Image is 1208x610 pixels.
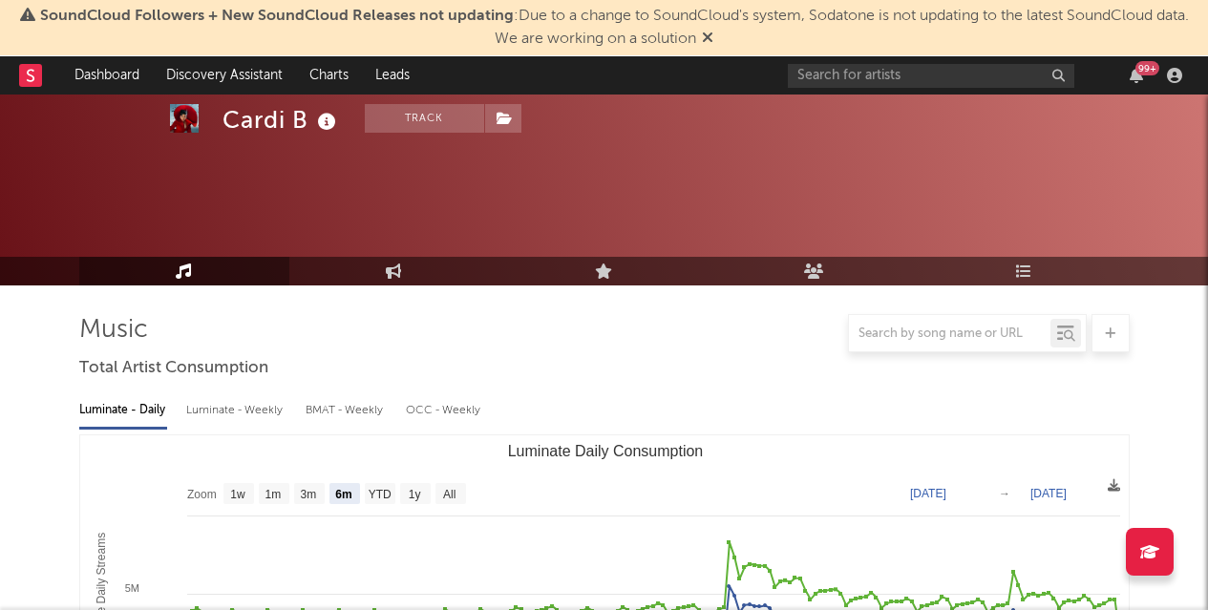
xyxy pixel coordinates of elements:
span: SoundCloud Followers + New SoundCloud Releases not updating [40,9,514,24]
a: Charts [296,56,362,95]
span: Total Artist Consumption [79,357,268,380]
a: Dashboard [61,56,153,95]
input: Search by song name or URL [849,326,1050,342]
text: 1m [265,488,281,501]
text: 1y [408,488,420,501]
text: 5M [124,582,138,594]
div: Luminate - Weekly [186,394,286,427]
a: Discovery Assistant [153,56,296,95]
text: Zoom [187,488,217,501]
text: Luminate Daily Consumption [507,443,703,459]
div: Cardi B [223,104,341,136]
a: Leads [362,56,423,95]
text: YTD [368,488,391,501]
text: 1w [230,488,245,501]
div: BMAT - Weekly [306,394,387,427]
div: OCC - Weekly [406,394,482,427]
text: All [443,488,456,501]
input: Search for artists [788,64,1074,88]
span: : Due to a change to SoundCloud's system, Sodatone is not updating to the latest SoundCloud data.... [40,9,1189,47]
span: Dismiss [702,32,713,47]
text: [DATE] [1030,487,1067,500]
text: [DATE] [910,487,946,500]
div: Luminate - Daily [79,394,167,427]
button: Track [365,104,484,133]
div: 99 + [1135,61,1159,75]
text: 6m [335,488,351,501]
text: → [999,487,1010,500]
text: 3m [300,488,316,501]
button: 99+ [1130,68,1143,83]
